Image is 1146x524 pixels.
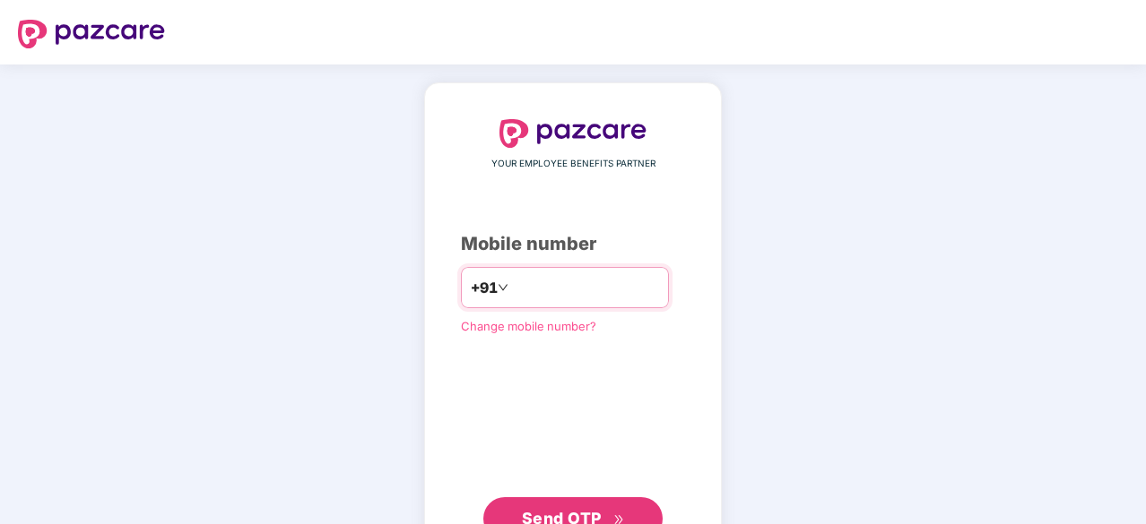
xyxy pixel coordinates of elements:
div: Mobile number [461,230,685,258]
img: logo [499,119,647,148]
span: +91 [471,277,498,299]
img: logo [18,20,165,48]
span: YOUR EMPLOYEE BENEFITS PARTNER [491,157,655,171]
span: down [498,282,508,293]
a: Change mobile number? [461,319,596,333]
